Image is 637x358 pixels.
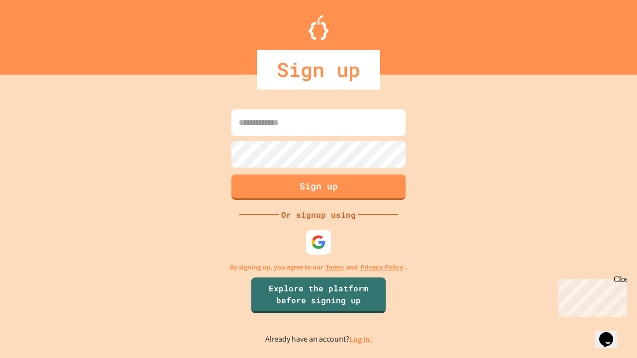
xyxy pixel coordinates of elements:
[311,235,326,250] img: google-icon.svg
[279,209,358,221] div: Or signup using
[4,4,69,63] div: Chat with us now!Close
[251,277,386,313] a: Explore the platform before signing up
[595,318,627,348] iframe: chat widget
[257,50,380,89] div: Sign up
[554,275,627,317] iframe: chat widget
[309,15,328,40] img: Logo.svg
[230,262,408,272] p: By signing up, you agree to our and .
[265,333,372,346] p: Already have an account?
[231,175,406,200] button: Sign up
[325,262,344,272] a: Terms
[349,334,372,345] a: Log in.
[360,262,403,272] a: Privacy Policy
